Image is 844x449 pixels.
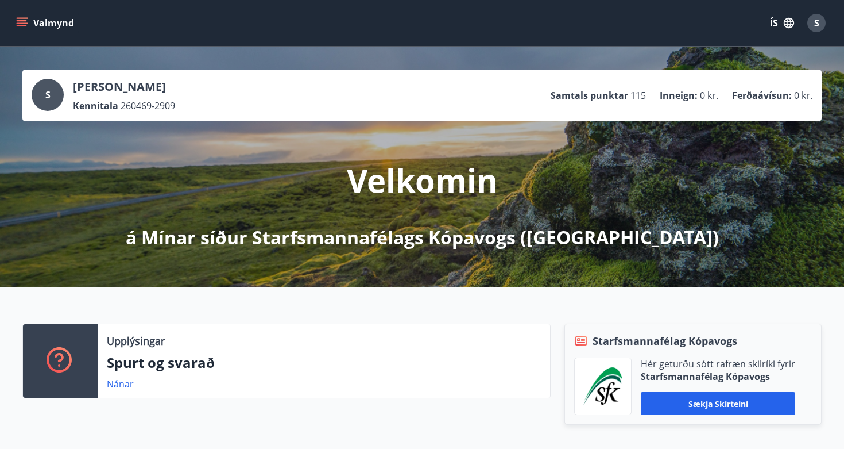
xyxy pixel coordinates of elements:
[630,89,646,102] span: 115
[641,370,795,383] p: Starfsmannafélag Kópavogs
[814,17,819,29] span: S
[641,358,795,370] p: Hér geturðu sótt rafræn skilríki fyrir
[660,89,698,102] p: Inneign :
[794,89,812,102] span: 0 kr.
[593,333,737,348] span: Starfsmannafélag Kópavogs
[14,13,79,33] button: menu
[107,333,165,348] p: Upplýsingar
[641,392,795,415] button: Sækja skírteini
[347,158,498,202] p: Velkomin
[73,79,175,95] p: [PERSON_NAME]
[583,367,622,405] img: x5MjQkxwhnYn6YREZUTEa9Q4KsBUeQdWGts9Dj4O.png
[732,89,792,102] p: Ferðaávísun :
[107,378,134,390] a: Nánar
[803,9,830,37] button: S
[73,99,118,112] p: Kennitala
[551,89,628,102] p: Samtals punktar
[45,89,51,101] span: S
[700,89,718,102] span: 0 kr.
[126,225,719,250] p: á Mínar síður Starfsmannafélags Kópavogs ([GEOGRAPHIC_DATA])
[121,99,175,112] span: 260469-2909
[764,13,800,33] button: ÍS
[107,353,541,373] p: Spurt og svarað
